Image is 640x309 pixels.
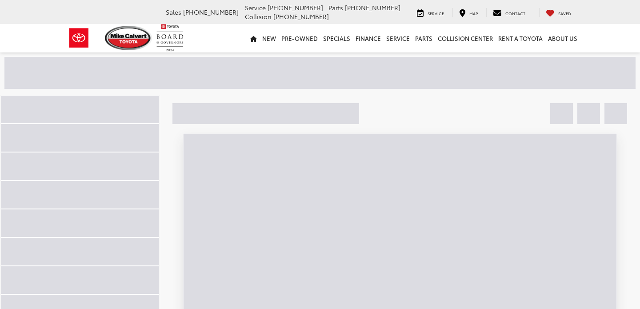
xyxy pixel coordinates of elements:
a: Service [384,24,412,52]
span: Contact [505,10,525,16]
a: Service [410,8,451,17]
a: Contact [486,8,532,17]
span: Collision [245,12,272,21]
span: Parts [328,3,343,12]
a: Finance [353,24,384,52]
span: Service [428,10,444,16]
a: About Us [545,24,580,52]
span: [PHONE_NUMBER] [268,3,323,12]
img: Toyota [62,24,96,52]
span: Saved [558,10,571,16]
a: Specials [320,24,353,52]
a: Collision Center [435,24,496,52]
a: New [260,24,279,52]
span: [PHONE_NUMBER] [183,8,239,16]
a: Pre-Owned [279,24,320,52]
a: My Saved Vehicles [539,8,578,17]
img: Mike Calvert Toyota [105,26,152,50]
span: Sales [166,8,181,16]
span: Service [245,3,266,12]
a: Rent a Toyota [496,24,545,52]
span: Map [469,10,478,16]
span: [PHONE_NUMBER] [345,3,400,12]
a: Map [452,8,484,17]
a: Home [248,24,260,52]
span: [PHONE_NUMBER] [273,12,329,21]
a: Parts [412,24,435,52]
